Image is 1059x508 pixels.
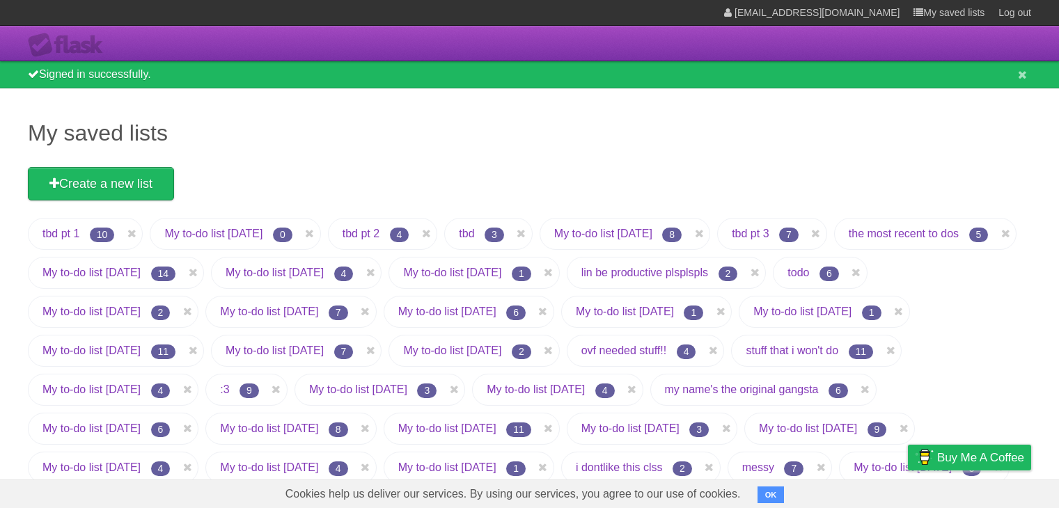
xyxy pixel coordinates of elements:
[512,344,531,359] span: 2
[398,305,496,317] a: My to-do list [DATE]
[273,228,292,242] span: 0
[343,228,379,239] a: tbd pt 2
[779,228,799,242] span: 7
[512,267,531,281] span: 1
[742,461,774,473] a: messy
[334,344,354,359] span: 7
[581,344,666,356] a: ovf needed stuff!!
[417,383,437,398] span: 3
[42,383,141,395] a: My to-do list [DATE]
[595,383,615,398] span: 4
[849,344,874,359] span: 11
[164,228,262,239] a: My to-do list [DATE]
[662,228,682,242] span: 8
[220,461,318,473] a: My to-do list [DATE]
[937,445,1024,470] span: Buy me a coffee
[272,480,755,508] span: Cookies help us deliver our services. By using our services, you agree to our use of cookies.
[684,305,703,320] span: 1
[42,344,141,356] a: My to-do list [DATE]
[403,344,501,356] a: My to-do list [DATE]
[240,383,259,398] span: 9
[151,461,171,476] span: 4
[487,383,585,395] a: My to-do list [DATE]
[581,422,680,434] a: My to-do list [DATE]
[829,383,848,398] span: 6
[485,228,504,242] span: 3
[969,228,989,242] span: 5
[868,422,887,437] span: 9
[908,445,1031,470] a: Buy me a coffee
[506,461,526,476] span: 1
[746,344,838,356] a: stuff that i won't do
[732,228,769,239] a: tbd pt 3
[915,445,934,469] img: Buy me a coffee
[329,305,348,320] span: 7
[220,422,318,434] a: My to-do list [DATE]
[398,461,496,473] a: My to-do list [DATE]
[309,383,407,395] a: My to-do list [DATE]
[581,267,708,278] a: lin be productive plsplspls
[576,305,674,317] a: My to-do list [DATE]
[506,305,526,320] span: 6
[42,305,141,317] a: My to-do list [DATE]
[151,422,171,437] span: 6
[759,422,857,434] a: My to-do list [DATE]
[42,422,141,434] a: My to-do list [DATE]
[854,461,952,473] a: My to-do list [DATE]
[329,422,348,437] span: 8
[673,461,692,476] span: 2
[42,461,141,473] a: My to-do list [DATE]
[390,228,409,242] span: 4
[220,383,229,395] a: :3
[677,344,696,359] span: 4
[506,422,531,437] span: 11
[28,167,174,200] a: Create a new list
[719,267,738,281] span: 2
[689,422,709,437] span: 3
[753,305,852,317] a: My to-do list [DATE]
[398,422,496,434] a: My to-do list [DATE]
[42,267,141,278] a: My to-do list [DATE]
[28,33,111,58] div: Flask
[151,383,171,398] span: 4
[576,461,663,473] a: i dontlike this clss
[90,228,115,242] span: 10
[849,228,959,239] a: the most recent to dos
[403,267,501,278] a: My to-do list [DATE]
[787,267,809,278] a: todo
[665,383,819,395] a: my name's the original gangsta
[151,305,171,320] span: 2
[758,486,785,503] button: OK
[151,267,176,281] span: 14
[784,461,803,476] span: 7
[28,116,1031,150] h1: My saved lists
[226,344,324,356] a: My to-do list [DATE]
[862,305,881,320] span: 1
[329,461,348,476] span: 4
[819,267,839,281] span: 6
[42,228,79,239] a: tbd pt 1
[554,228,652,239] a: My to-do list [DATE]
[459,228,474,239] a: tbd
[220,305,318,317] a: My to-do list [DATE]
[226,267,324,278] a: My to-do list [DATE]
[151,344,176,359] span: 11
[334,267,354,281] span: 4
